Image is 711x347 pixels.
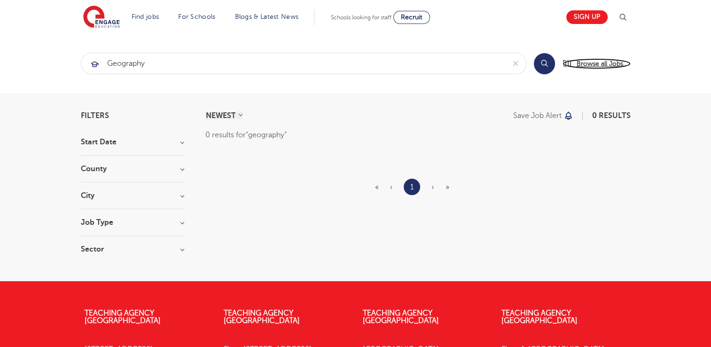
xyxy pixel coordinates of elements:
input: Submit [81,53,505,74]
a: Teaching Agency [GEOGRAPHIC_DATA] [501,309,578,325]
span: » [445,183,449,191]
h3: Start Date [81,138,184,146]
span: Filters [81,112,109,119]
a: Teaching Agency [GEOGRAPHIC_DATA] [224,309,300,325]
q: geography [246,131,287,139]
h3: Sector [81,245,184,253]
h3: County [81,165,184,173]
span: Schools looking for staff [331,14,391,21]
a: 1 [410,181,414,193]
span: 0 results [592,111,631,120]
span: › [431,183,434,191]
p: Save job alert [513,112,562,119]
img: Engage Education [83,6,120,29]
a: Blogs & Latest News [235,13,299,20]
div: Submit [81,53,527,74]
a: Find jobs [132,13,159,20]
span: Browse all Jobs [577,58,623,69]
a: Recruit [393,11,430,24]
div: 0 results for [205,129,631,141]
button: Save job alert [513,112,574,119]
button: Clear [505,53,526,74]
a: Teaching Agency [GEOGRAPHIC_DATA] [363,309,439,325]
span: Recruit [401,14,422,21]
button: Search [534,53,555,74]
h3: City [81,192,184,199]
span: ‹ [390,183,392,191]
h3: Job Type [81,219,184,226]
span: « [375,183,379,191]
a: For Schools [178,13,215,20]
a: Teaching Agency [GEOGRAPHIC_DATA] [85,309,161,325]
a: Browse all Jobs [563,58,631,69]
a: Sign up [566,10,608,24]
